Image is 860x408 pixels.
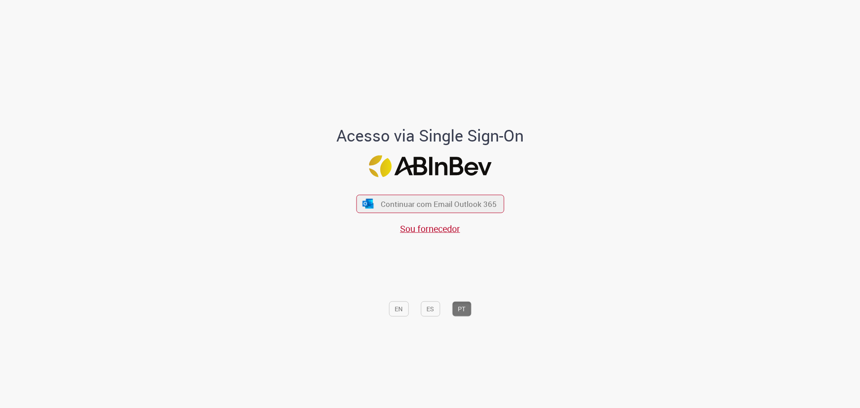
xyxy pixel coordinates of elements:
img: ícone Azure/Microsoft 360 [362,199,374,208]
span: Continuar com Email Outlook 365 [381,199,497,209]
button: ícone Azure/Microsoft 360 Continuar com Email Outlook 365 [356,194,504,213]
button: EN [389,301,408,316]
a: Sou fornecedor [400,223,460,235]
h1: Acesso via Single Sign-On [306,127,555,145]
button: ES [421,301,440,316]
img: Logo ABInBev [369,155,491,177]
button: PT [452,301,471,316]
